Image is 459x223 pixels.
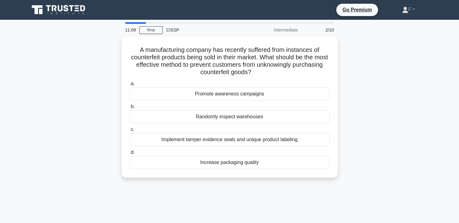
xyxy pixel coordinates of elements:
div: Intermediate [248,24,302,36]
div: Implement tamper evidence seals and unique product labeling [130,133,330,146]
span: c. [131,127,134,132]
a: F [387,3,430,16]
a: Go Premium [339,6,376,14]
span: d. [131,149,135,155]
div: 11:09 [121,24,139,36]
div: Randomly inspect warehouses [130,110,330,123]
div: CISSP [163,24,248,36]
div: Increase packaging quality [130,156,330,169]
div: 2/10 [302,24,338,36]
span: a. [131,81,135,86]
span: b. [131,104,135,109]
a: Stop [139,26,163,34]
div: Promote awareness campaigns [130,87,330,100]
h5: A manufacturing company has recently suffered from instances of counterfeit products being sold i... [129,46,330,76]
